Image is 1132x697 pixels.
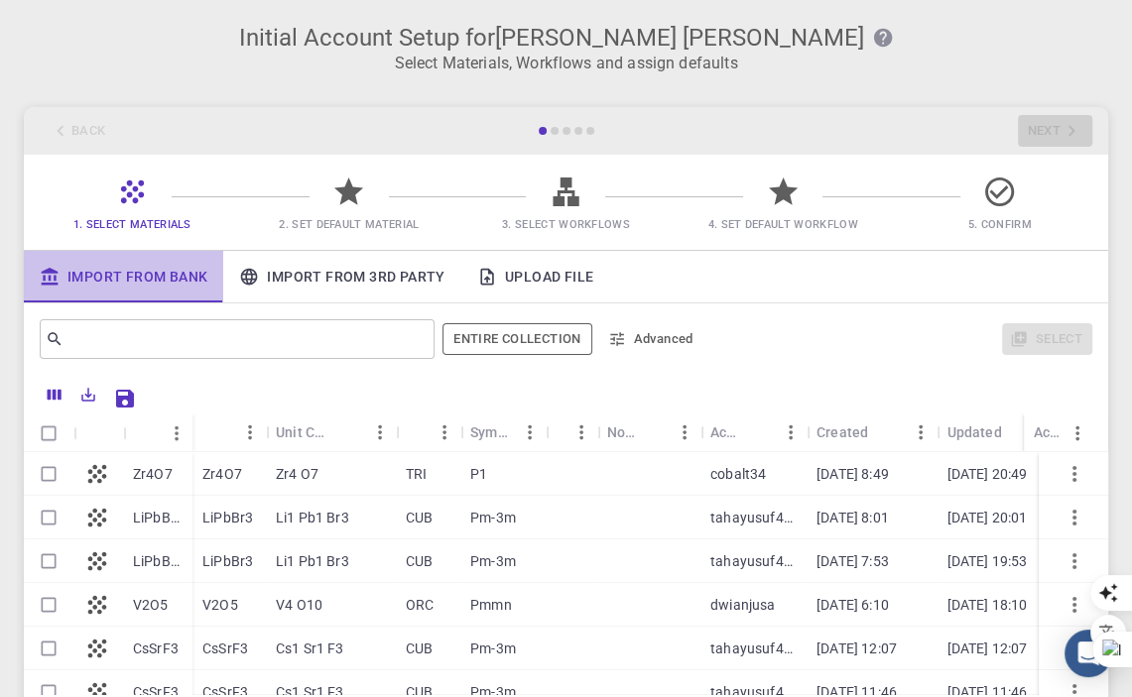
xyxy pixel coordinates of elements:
div: Updated [946,413,1001,452]
p: [DATE] 7:53 [817,551,889,571]
button: Advanced [600,323,703,355]
button: Sort [868,416,900,448]
div: Created [817,413,868,452]
button: Sort [637,416,669,448]
div: Updated [937,413,1067,452]
button: Sort [332,416,364,448]
p: [DATE] 20:49 [946,464,1027,484]
button: Menu [514,416,546,448]
p: [DATE] 8:49 [817,464,889,484]
p: LiPbBr3 [133,508,183,527]
p: LiPbBr3 [202,508,253,527]
button: Export [71,379,105,410]
p: dwianjusa [710,595,775,615]
span: Filter throughout whole library including sets (folders) [442,323,591,355]
p: Pm-3m [470,508,516,527]
p: V2O5 [133,595,169,615]
div: Symmetry [470,413,514,452]
button: Menu [364,416,396,448]
button: Entire collection [442,323,591,355]
button: Sort [743,416,775,448]
button: Columns [38,379,71,410]
div: Icon [73,413,123,452]
div: Created [807,413,937,452]
div: Non-periodic [597,413,700,452]
p: tahayusuf405 [710,508,797,527]
span: Support [40,14,111,32]
button: Sort [133,417,165,449]
p: P1 [470,464,487,484]
div: Actions [1024,413,1093,452]
p: TRI [406,464,427,484]
p: Select Materials, Workflows and assign defaults [36,52,1096,75]
div: Formula [192,413,266,452]
p: [DATE] 12:07 [946,639,1027,658]
button: Sort [406,416,438,448]
button: Menu [775,416,807,448]
button: Menu [234,416,266,448]
div: Open Intercom Messenger [1065,630,1112,677]
div: Non-periodic [607,413,637,452]
p: tahayusuf405 [710,551,797,571]
button: Sort [202,416,234,448]
p: [DATE] 20:01 [946,508,1027,527]
p: cobalt34 [710,464,766,484]
p: Li1 Pb1 Br3 [276,508,349,527]
button: Menu [669,416,700,448]
span: 5. Confirm [968,218,1032,231]
p: V4 O10 [276,595,322,615]
p: Cs1 Sr1 F3 [276,639,344,658]
span: 4. Set Default Workflow [707,218,857,231]
p: CUB [406,508,433,527]
p: Zr4 O7 [276,464,318,484]
p: [DATE] 18:10 [946,595,1027,615]
p: tahayusuf405 [710,639,797,658]
p: ORC [406,595,434,615]
div: Account [710,413,743,452]
p: Pmmn [470,595,512,615]
button: Save Explorer Settings [105,379,145,418]
p: Pm-3m [470,551,516,571]
span: 1. Select Materials [73,218,191,231]
a: Import From 3rd Party [223,251,460,302]
p: [DATE] 19:53 [946,551,1027,571]
div: Account [700,413,807,452]
button: Sort [1001,416,1033,448]
div: Unit Cell Formula [266,413,396,452]
p: [DATE] 12:07 [817,639,897,658]
h3: Initial Account Setup for [PERSON_NAME] [PERSON_NAME] [36,24,1096,52]
button: Menu [905,416,937,448]
p: CUB [406,639,433,658]
p: LiPbBr3 [202,551,253,571]
p: [DATE] 6:10 [817,595,889,615]
div: Tags [546,413,597,452]
p: LiPbBr3 [133,551,183,571]
div: Symmetry [460,413,546,452]
p: CUB [406,551,433,571]
p: V2O5 [202,595,238,615]
p: [DATE] 8:01 [817,508,889,527]
button: Menu [429,416,460,448]
a: Upload File [461,251,609,302]
div: Actions [1034,413,1062,452]
p: CsSrF3 [202,639,248,658]
button: Menu [161,417,192,449]
button: Menu [1062,417,1093,449]
p: Zr4O7 [133,464,173,484]
a: Import From Bank [24,251,223,302]
p: Zr4O7 [202,464,242,484]
span: 2. Set Default Material [279,218,419,231]
div: Unit Cell Formula [276,413,332,452]
span: 3. Select Workflows [502,218,630,231]
button: Menu [566,416,597,448]
p: CsSrF3 [133,639,179,658]
div: Lattice [396,413,460,452]
p: Pm-3m [470,639,516,658]
div: Name [123,413,192,452]
p: Li1 Pb1 Br3 [276,551,349,571]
